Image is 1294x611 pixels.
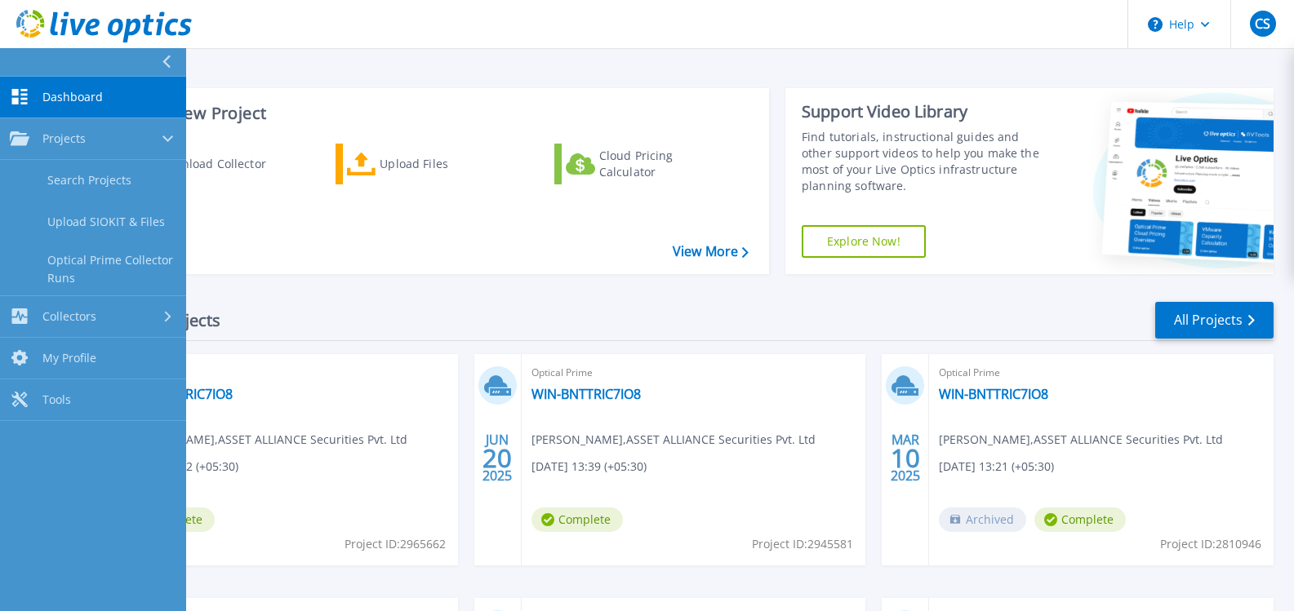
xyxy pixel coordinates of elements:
[599,148,730,180] div: Cloud Pricing Calculator
[123,364,448,382] span: Optical Prime
[890,428,921,488] div: MAR 2025
[531,386,641,402] a: WIN-BNTTRIC7IO8
[531,431,816,449] span: [PERSON_NAME] , ASSET ALLIANCE Securities Pvt. Ltd
[891,451,920,465] span: 10
[531,507,623,532] span: Complete
[42,309,96,324] span: Collectors
[42,351,96,365] span: My Profile
[123,431,407,449] span: [PERSON_NAME] , ASSET ALLIANCE Securities Pvt. Ltd
[939,364,1264,382] span: Optical Prime
[554,144,736,184] a: Cloud Pricing Calculator
[336,144,518,184] a: Upload Files
[752,535,853,553] span: Project ID: 2945581
[1255,17,1270,30] span: CS
[42,392,71,407] span: Tools
[673,244,749,259] a: View More
[380,148,510,180] div: Upload Files
[482,428,513,488] div: JUN 2025
[531,458,647,476] span: [DATE] 13:39 (+05:30)
[116,104,748,122] h3: Start a New Project
[1160,535,1261,553] span: Project ID: 2810946
[939,458,1054,476] span: [DATE] 13:21 (+05:30)
[1155,302,1274,339] a: All Projects
[345,535,446,553] span: Project ID: 2965662
[1034,507,1126,532] span: Complete
[42,90,103,104] span: Dashboard
[939,386,1048,402] a: WIN-BNTTRIC7IO8
[158,148,288,180] div: Download Collector
[531,364,856,382] span: Optical Prime
[42,131,86,146] span: Projects
[116,144,298,184] a: Download Collector
[939,431,1223,449] span: [PERSON_NAME] , ASSET ALLIANCE Securities Pvt. Ltd
[802,225,926,258] a: Explore Now!
[939,507,1026,532] span: Archived
[482,451,512,465] span: 20
[802,129,1047,194] div: Find tutorials, instructional guides and other support videos to help you make the most of your L...
[802,101,1047,122] div: Support Video Library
